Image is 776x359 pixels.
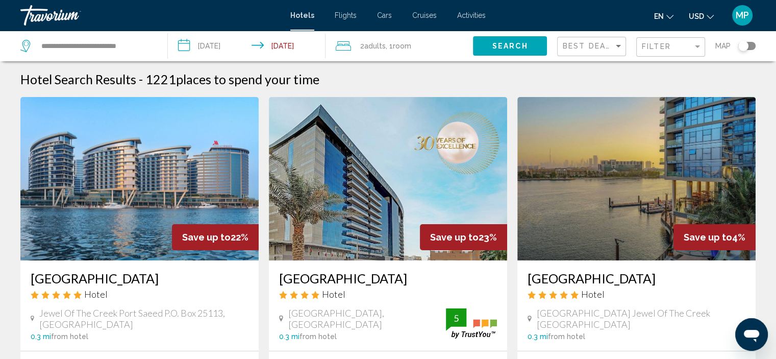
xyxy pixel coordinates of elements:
span: Jewel Of The Creek Port Saeed P.O. Box 25113, [GEOGRAPHIC_DATA] [39,307,248,330]
span: Save up to [182,232,231,243]
div: 4% [673,224,756,250]
mat-select: Sort by [563,42,623,51]
span: places to spend your time [176,71,319,87]
span: en [654,12,664,20]
span: Filter [642,42,671,51]
span: , 1 [386,39,411,53]
span: Adults [364,42,386,50]
span: Room [393,42,411,50]
div: 5 star Hotel [528,289,745,300]
span: 0.3 mi [31,332,51,341]
a: Cruises [412,11,437,19]
span: - [139,71,143,87]
span: 0.3 mi [279,332,299,341]
span: from hotel [548,332,585,341]
a: Activities [457,11,486,19]
span: [GEOGRAPHIC_DATA], [GEOGRAPHIC_DATA] [288,307,446,330]
span: MP [736,10,749,20]
a: [GEOGRAPHIC_DATA] [279,271,497,286]
div: 5 [446,312,466,324]
button: Change currency [689,9,714,23]
span: 0.3 mi [528,332,548,341]
a: [GEOGRAPHIC_DATA] [528,271,745,286]
h1: Hotel Search Results [20,71,136,87]
span: from hotel [299,332,337,341]
div: 22% [172,224,259,250]
button: Filter [636,37,705,58]
span: Best Deals [563,42,616,50]
button: Toggle map [731,41,756,51]
a: Cars [377,11,392,19]
h2: 1221 [145,71,319,87]
button: Travelers: 2 adults, 0 children [326,31,473,61]
span: 2 [360,39,386,53]
span: from hotel [51,332,88,341]
a: Flights [335,11,357,19]
button: User Menu [729,5,756,26]
span: Hotel [581,289,605,300]
div: 5 star Hotel [31,289,248,300]
span: Save up to [684,232,732,243]
a: Travorium [20,5,280,26]
button: Search [473,36,547,55]
img: Hotel image [269,97,507,260]
span: Hotel [84,289,108,300]
span: USD [689,12,704,20]
a: [GEOGRAPHIC_DATA] [31,271,248,286]
a: Hotels [290,11,314,19]
iframe: Buton lansare fereastră mesagerie [735,318,768,351]
span: Hotel [322,289,345,300]
span: [GEOGRAPHIC_DATA] Jewel Of The Creek [GEOGRAPHIC_DATA] [537,307,745,330]
img: trustyou-badge.svg [446,308,497,339]
span: Search [492,42,528,51]
button: Change language [654,9,673,23]
img: Hotel image [517,97,756,260]
button: Check-in date: Dec 9, 2025 Check-out date: Dec 14, 2025 [168,31,326,61]
img: Hotel image [20,97,259,260]
span: Save up to [430,232,479,243]
span: Map [715,39,731,53]
div: 4 star Hotel [279,289,497,300]
div: 23% [420,224,507,250]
